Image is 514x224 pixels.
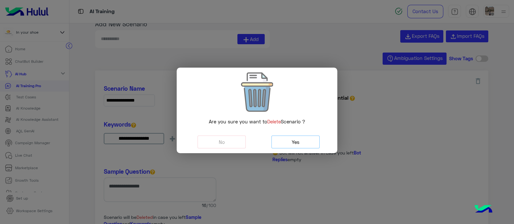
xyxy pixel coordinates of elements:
img: hulul-logo.png [472,198,495,221]
span: No [219,139,225,145]
button: No [198,136,246,149]
span: Yes [292,139,299,145]
button: Yes [271,136,320,149]
h6: Are you sure you want to Scenario ? [182,119,332,124]
span: Delete [267,119,281,124]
